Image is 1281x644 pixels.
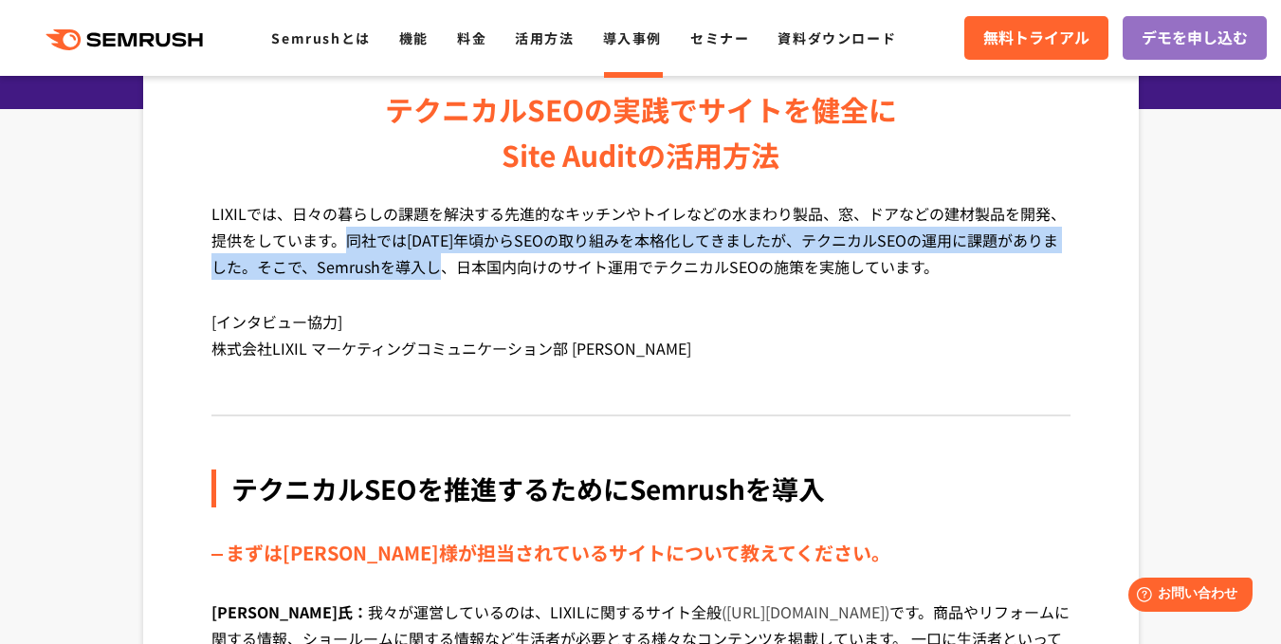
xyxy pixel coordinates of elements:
[211,469,1071,507] div: テクニカルSEOを推進するためにSemrushを導入
[690,28,749,47] a: セミナー
[1112,570,1260,623] iframe: Help widget launcher
[399,28,429,47] a: 機能
[211,200,1071,308] p: LIXILでは、日々の暮らしの課題を解決する先進的なキッチンやトイレなどの水まわり製品、窓、ドアなどの建材製品を開発、提供をしています。同社では[DATE]年頃からSEOの取り組みを本格化してき...
[1123,16,1267,60] a: デモを申し込む
[603,28,662,47] a: 導入事例
[778,28,896,47] a: 資料ダウンロード
[457,28,486,47] a: 料金
[211,308,1071,390] p: [インタビュー協力] 株式会社LIXIL マーケティングコミュニケーション部 [PERSON_NAME]
[515,28,574,47] a: 活用方法
[211,538,1071,568] div: まずは[PERSON_NAME]様が担当されているサイトについて教えてください。
[385,86,897,177] div: テクニカルSEOの実践でサイトを健全に Site Auditの活用方法
[1142,26,1248,50] span: デモを申し込む
[271,28,370,47] a: Semrushとは
[722,600,889,623] a: ([URL][DOMAIN_NAME])
[983,26,1089,50] span: 無料トライアル
[211,600,368,623] span: [PERSON_NAME]氏：
[964,16,1108,60] a: 無料トライアル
